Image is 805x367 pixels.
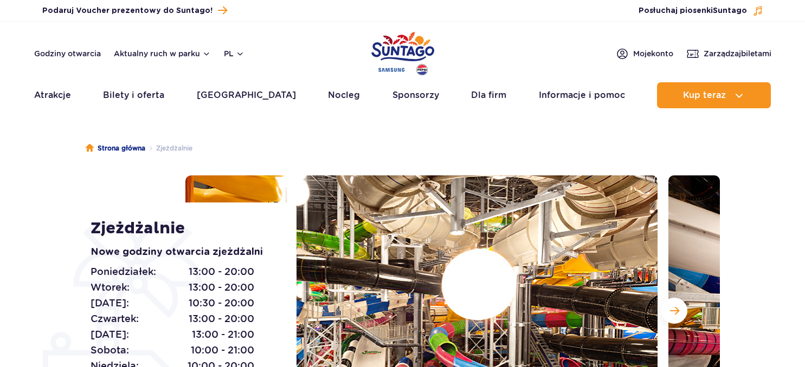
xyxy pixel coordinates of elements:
[392,82,439,108] a: Sponsorzy
[189,280,254,295] span: 13:00 - 20:00
[145,143,192,154] li: Zjeżdżalnie
[91,219,272,238] h1: Zjeżdżalnie
[328,82,360,108] a: Nocleg
[371,27,434,77] a: Park of Poland
[661,298,687,324] button: Następny slajd
[91,264,156,279] span: Poniedziałek:
[683,90,726,100] span: Kup teraz
[713,7,747,15] span: Suntago
[224,48,244,59] button: pl
[86,143,145,154] a: Strona główna
[539,82,625,108] a: Informacje i pomoc
[42,5,212,16] span: Podaruj Voucher prezentowy do Suntago!
[91,327,129,342] span: [DATE]:
[189,264,254,279] span: 13:00 - 20:00
[91,296,129,311] span: [DATE]:
[42,3,227,18] a: Podaruj Voucher prezentowy do Suntago!
[639,5,763,16] button: Posłuchaj piosenkiSuntago
[91,280,130,295] span: Wtorek:
[657,82,771,108] button: Kup teraz
[197,82,296,108] a: [GEOGRAPHIC_DATA]
[191,343,254,358] span: 10:00 - 21:00
[91,343,129,358] span: Sobota:
[91,311,139,326] span: Czwartek:
[686,47,771,60] a: Zarządzajbiletami
[704,48,771,59] span: Zarządzaj biletami
[639,5,747,16] span: Posłuchaj piosenki
[114,49,211,58] button: Aktualny ruch w parku
[471,82,506,108] a: Dla firm
[192,327,254,342] span: 13:00 - 21:00
[189,311,254,326] span: 13:00 - 20:00
[616,47,673,60] a: Mojekonto
[103,82,164,108] a: Bilety i oferta
[189,296,254,311] span: 10:30 - 20:00
[34,48,101,59] a: Godziny otwarcia
[91,245,272,260] p: Nowe godziny otwarcia zjeżdżalni
[633,48,673,59] span: Moje konto
[34,82,71,108] a: Atrakcje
